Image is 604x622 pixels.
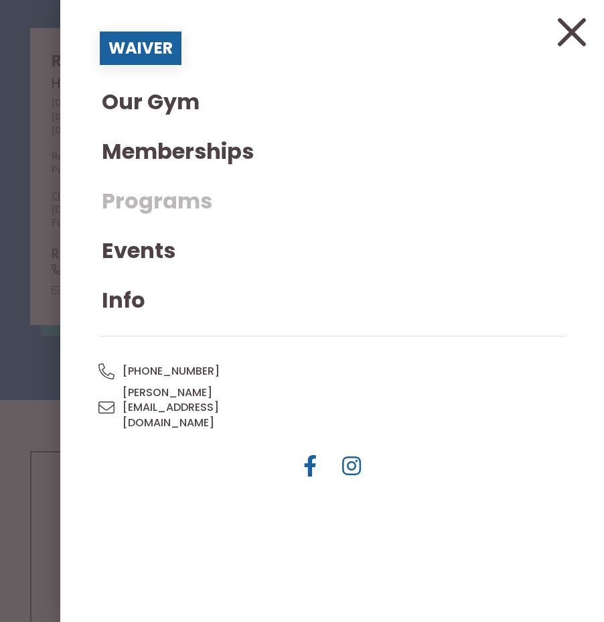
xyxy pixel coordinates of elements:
a: [PHONE_NUMBER] [123,363,220,379]
a: Events [98,237,179,265]
a: Info [98,286,149,314]
span: Our Gym [102,91,200,113]
a: Waiver [98,30,183,66]
a: Memberships [98,137,257,166]
span: Info [102,290,145,311]
a: Our Gym [98,88,203,116]
span: Programs [102,190,212,212]
a: Programs [98,187,216,215]
span: Events [102,240,175,261]
span: Waiver [108,40,173,56]
a: [PERSON_NAME][EMAIL_ADDRESS][DOMAIN_NAME] [123,385,219,430]
span: Memberships [102,141,254,162]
